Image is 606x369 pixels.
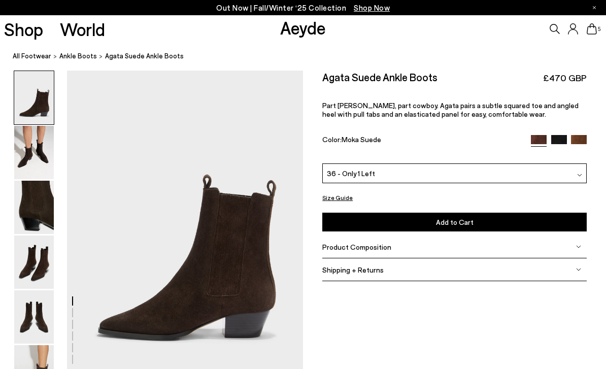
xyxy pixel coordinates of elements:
p: Out Now | Fall/Winter ‘25 Collection [216,2,390,14]
img: Agata Suede Ankle Boots - Image 2 [14,126,54,179]
a: World [60,20,105,38]
a: Aeyde [280,17,326,38]
img: svg%3E [576,244,581,249]
h2: Agata Suede Ankle Boots [322,71,437,83]
img: svg%3E [576,267,581,272]
a: All Footwear [13,51,51,61]
img: Agata Suede Ankle Boots - Image 5 [14,290,54,344]
span: Shipping + Returns [322,265,384,274]
button: Size Guide [322,191,353,204]
p: Part [PERSON_NAME], part cowboy. Agata pairs a subtle squared toe and angled heel with pull tabs ... [322,101,587,118]
button: Add to Cart [322,213,587,231]
span: Product Composition [322,243,391,251]
span: 5 [597,26,602,32]
div: Color: [322,135,523,147]
span: Moka Suede [342,135,381,144]
span: Agata Suede Ankle Boots [105,51,184,61]
img: Agata Suede Ankle Boots - Image 3 [14,181,54,234]
span: Add to Cart [436,218,474,226]
span: 36 - Only 1 Left [327,168,375,179]
img: Agata Suede Ankle Boots - Image 1 [14,71,54,124]
span: ankle boots [59,52,97,60]
span: £470 GBP [543,72,587,84]
a: ankle boots [59,51,97,61]
a: 5 [587,23,597,35]
img: Agata Suede Ankle Boots - Image 4 [14,236,54,289]
img: svg%3E [577,173,582,178]
span: Navigate to /collections/new-in [354,3,390,12]
a: Shop [4,20,43,38]
nav: breadcrumb [13,43,606,71]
